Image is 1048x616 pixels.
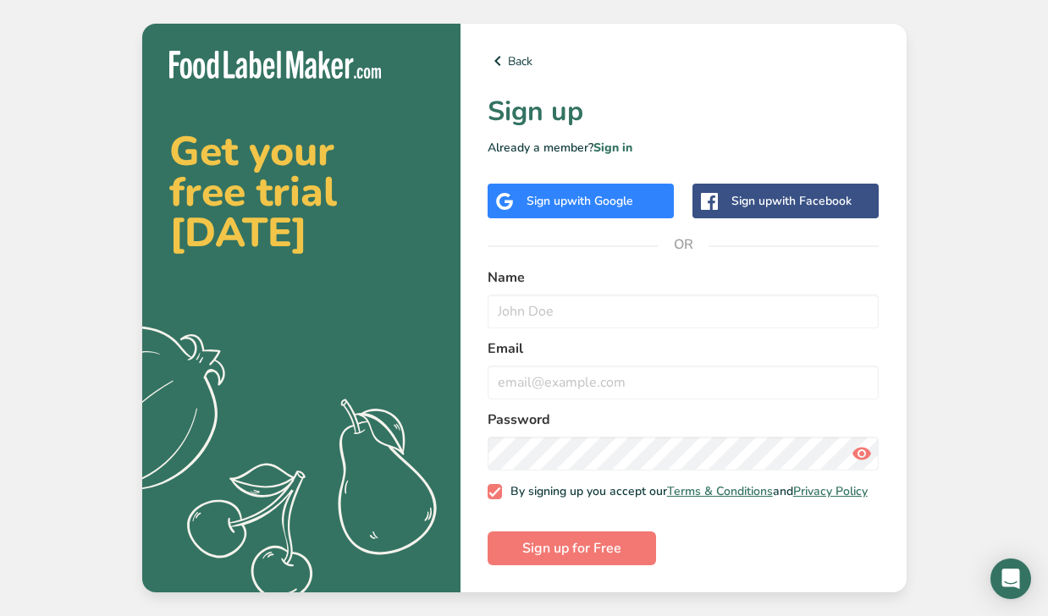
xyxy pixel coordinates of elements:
[527,192,633,210] div: Sign up
[488,294,880,328] input: John Doe
[593,140,632,156] a: Sign in
[658,219,709,270] span: OR
[772,193,852,209] span: with Facebook
[488,366,880,399] input: email@example.com
[667,483,773,499] a: Terms & Conditions
[793,483,868,499] a: Privacy Policy
[488,410,880,430] label: Password
[488,139,880,157] p: Already a member?
[169,51,381,79] img: Food Label Maker
[488,267,880,288] label: Name
[522,538,621,558] span: Sign up for Free
[488,338,880,359] label: Email
[488,91,880,132] h1: Sign up
[488,51,880,71] a: Back
[990,558,1031,599] div: Open Intercom Messenger
[502,484,868,499] span: By signing up you accept our and
[567,193,633,209] span: with Google
[488,531,656,565] button: Sign up for Free
[169,131,433,253] h2: Get your free trial [DATE]
[731,192,852,210] div: Sign up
